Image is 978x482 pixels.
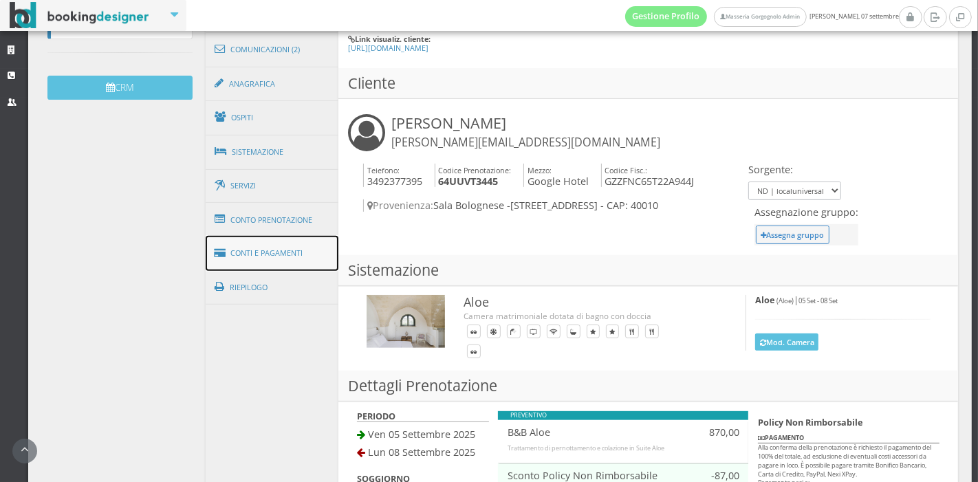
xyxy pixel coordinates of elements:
img: f97ec352592711ee9b0b027e0800ecac.jpg [367,295,445,347]
span: Ven 05 Settembre 2025 [368,428,475,441]
span: Lun 08 Settembre 2025 [368,446,475,459]
h4: Sala Bolognese - [363,199,745,211]
a: Gestione Profilo [625,6,708,27]
h4: Assegnazione gruppo: [754,206,858,218]
a: Conto Prenotazione [206,202,339,238]
h5: | [755,295,930,305]
b: PERIODO [357,410,395,422]
h4: 870,00 [695,426,739,438]
h4: Google Hotel [523,164,589,188]
img: BookingDesigner.com [10,2,149,29]
h3: Sistemazione [338,255,958,286]
small: Codice Fisc.: [605,165,647,175]
div: Camera matrimoniale dotata di bagno con doccia [464,310,717,322]
h4: Sconto Policy Non Rimborsabile [508,470,677,481]
h4: Sorgente: [748,164,841,175]
h4: 3492377395 [363,164,422,188]
small: 05 Set - 08 Set [798,296,838,305]
b: Policy Non Rimborsabile [758,417,862,428]
a: Servizi [206,168,339,204]
a: Riepilogo [206,270,339,305]
h3: Dettagli Prenotazione [338,371,958,402]
h3: Aloe [464,295,717,310]
button: Assegna gruppo [756,226,829,244]
h4: GZZFNC65T22A944J [601,164,695,188]
span: [PERSON_NAME], 07 settembre [625,6,899,27]
b: PAGAMENTO [758,433,804,442]
small: Mezzo: [528,165,552,175]
a: Ospiti [206,100,339,135]
small: Codice Prenotazione: [438,165,511,175]
b: Link visualiz. cliente: [355,34,431,44]
a: Sistemazione [206,134,339,170]
h4: -87,00 [695,470,739,481]
span: Provenienza: [367,199,433,212]
h3: [PERSON_NAME] [391,114,660,150]
b: 64UUVT3445 [438,175,498,188]
a: Anagrafica [206,66,339,102]
small: Telefono: [367,165,400,175]
b: Aloe [755,294,774,306]
a: Comunicazioni (2) [206,32,339,67]
small: [PERSON_NAME][EMAIL_ADDRESS][DOMAIN_NAME] [391,135,660,150]
span: - CAP: 40010 [600,199,658,212]
span: [STREET_ADDRESS] [510,199,598,212]
small: (Aloe) [776,296,794,305]
h3: Cliente [338,68,958,99]
a: [URL][DOMAIN_NAME] [348,43,428,53]
button: Mod. Camera [755,333,818,351]
a: Masseria Gorgognolo Admin [714,7,806,27]
div: PREVENTIVO [498,411,748,420]
h4: B&B Aloe [508,426,677,438]
button: CRM [47,76,193,100]
a: Conti e Pagamenti [206,236,339,271]
div: Trattamento di pernottamento e colazione in Suite Aloe [508,444,739,453]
